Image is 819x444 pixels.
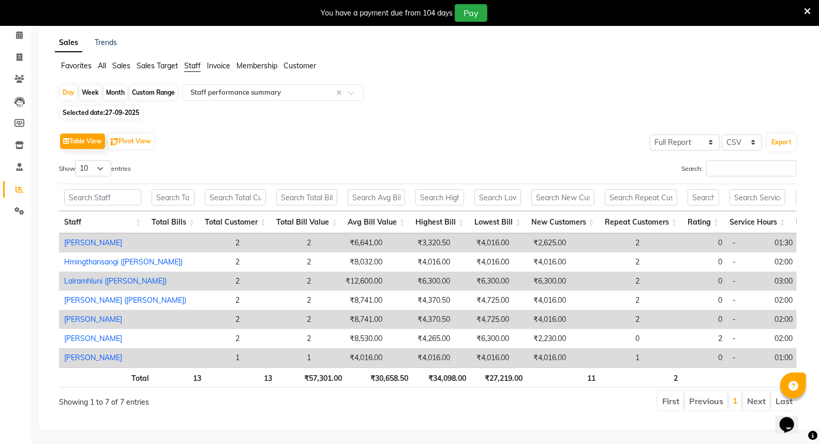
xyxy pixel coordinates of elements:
[205,189,266,205] input: Search Total Customer
[108,134,154,149] button: Pivot View
[682,211,724,233] th: Rating: activate to sort column ascending
[103,85,127,100] div: Month
[154,367,206,388] th: 13
[55,34,82,52] a: Sales
[191,348,245,367] td: 1
[277,367,347,388] th: ₹57,301.00
[455,329,514,348] td: ₹6,300.00
[64,189,141,205] input: Search Staff
[571,253,645,272] td: 2
[469,211,526,233] th: Lowest Bill: activate to sort column ascending
[733,395,738,406] a: 1
[245,291,316,310] td: 2
[514,272,571,291] td: ₹6,300.00
[455,291,514,310] td: ₹4,725.00
[571,233,645,253] td: 2
[600,211,682,233] th: Repeat Customers: activate to sort column ascending
[514,291,571,310] td: ₹4,016.00
[388,348,455,367] td: ₹4,016.00
[64,315,122,324] a: [PERSON_NAME]
[152,189,195,205] input: Search Total Bills
[645,233,727,253] td: 0
[645,272,727,291] td: 0
[388,310,455,329] td: ₹4,370.50
[388,233,455,253] td: ₹3,320.50
[191,272,245,291] td: 2
[64,295,186,305] a: [PERSON_NAME] ([PERSON_NAME])
[645,348,727,367] td: 0
[388,253,455,272] td: ₹4,016.00
[601,367,683,388] th: 2
[571,348,645,367] td: 1
[98,61,106,70] span: All
[64,353,122,362] a: [PERSON_NAME]
[727,253,769,272] td: -
[727,329,769,348] td: -
[348,189,405,205] input: Search Avg Bill Value
[724,211,791,233] th: Service Hours: activate to sort column ascending
[111,138,118,146] img: pivot.png
[336,87,345,98] span: Clear all
[112,61,130,70] span: Sales
[60,85,77,100] div: Day
[688,189,719,205] input: Search Rating
[276,189,337,205] input: Search Total Bill Value
[571,329,645,348] td: 0
[191,233,245,253] td: 2
[316,329,388,348] td: ₹8,530.00
[245,329,316,348] td: 2
[316,253,388,272] td: ₹8,032.00
[526,211,600,233] th: New Customers: activate to sort column ascending
[191,329,245,348] td: 2
[514,233,571,253] td: ₹2,625.00
[727,291,769,310] td: -
[347,367,413,388] th: ₹30,658.50
[245,272,316,291] td: 2
[528,367,601,388] th: 11
[271,211,343,233] th: Total Bill Value: activate to sort column ascending
[388,272,455,291] td: ₹6,300.00
[455,253,514,272] td: ₹4,016.00
[316,348,388,367] td: ₹4,016.00
[64,334,122,343] a: [PERSON_NAME]
[472,367,528,388] th: ₹27,219.00
[191,291,245,310] td: 2
[60,134,105,149] button: Table View
[184,61,201,70] span: Staff
[137,61,178,70] span: Sales Target
[59,211,146,233] th: Staff: activate to sort column ascending
[531,189,594,205] input: Search New Customers
[59,367,154,388] th: Total
[316,272,388,291] td: ₹12,600.00
[245,253,316,272] td: 2
[414,367,472,388] th: ₹34,098.00
[514,253,571,272] td: ₹4,016.00
[64,276,167,286] a: Lalramhluni ([PERSON_NAME])
[75,160,111,176] select: Showentries
[455,233,514,253] td: ₹4,016.00
[191,253,245,272] td: 2
[207,61,230,70] span: Invoice
[316,233,388,253] td: ₹6,641.00
[455,348,514,367] td: ₹4,016.00
[571,310,645,329] td: 2
[343,211,410,233] th: Avg Bill Value: activate to sort column ascending
[727,310,769,329] td: -
[95,38,117,47] a: Trends
[727,348,769,367] td: -
[514,329,571,348] td: ₹2,230.00
[645,310,727,329] td: 0
[245,348,316,367] td: 1
[645,253,727,272] td: 0
[146,211,200,233] th: Total Bills: activate to sort column ascending
[645,291,727,310] td: 0
[129,85,177,100] div: Custom Range
[681,160,797,176] label: Search:
[79,85,101,100] div: Week
[645,329,727,348] td: 2
[388,291,455,310] td: ₹4,370.50
[455,272,514,291] td: ₹6,300.00
[571,272,645,291] td: 2
[316,310,388,329] td: ₹8,741.00
[59,160,131,176] label: Show entries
